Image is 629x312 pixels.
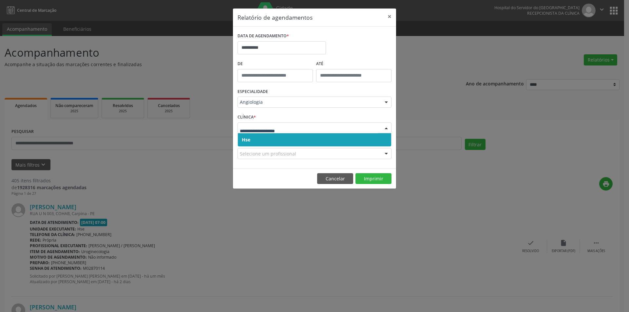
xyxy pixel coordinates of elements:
button: Close [383,9,396,25]
label: ATÉ [316,59,391,69]
label: ESPECIALIDADE [238,87,268,97]
h5: Relatório de agendamentos [238,13,313,22]
label: CLÍNICA [238,112,256,122]
span: Selecione um profissional [240,150,296,157]
span: Hse [242,137,250,143]
button: Cancelar [317,173,353,184]
label: De [238,59,313,69]
button: Imprimir [355,173,391,184]
label: DATA DE AGENDAMENTO [238,31,289,41]
span: Angiologia [240,99,378,105]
